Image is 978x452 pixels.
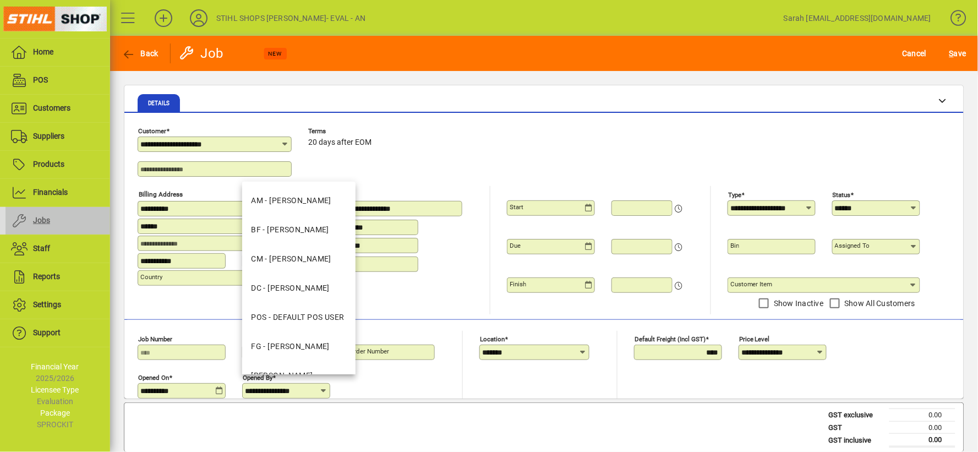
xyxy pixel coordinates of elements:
span: Cancel [903,45,927,62]
span: ave [949,45,966,62]
td: 0.00 [889,409,955,422]
mat-option: POS - DEFAULT POS USER [242,303,356,332]
mat-label: Due [510,242,521,249]
mat-option: FG - Fraser Guise [242,332,356,361]
mat-label: Start [510,203,523,211]
mat-label: Opened On [138,374,169,382]
mat-label: Country [140,273,162,281]
span: Settings [33,300,61,309]
a: Customers [6,95,110,122]
a: Knowledge Base [942,2,964,38]
span: Licensee Type [31,385,79,394]
mat-label: Job number [138,335,172,343]
a: Reports [6,263,110,291]
span: Financial Year [31,362,79,371]
td: GST exclusive [823,409,889,422]
mat-label: Finish [510,280,526,288]
span: S [949,49,954,58]
span: POS [33,75,48,84]
mat-label: Price Level [739,335,770,343]
mat-label: Assigned to [835,242,870,249]
span: NEW [269,50,282,57]
span: 20 days after EOM [308,138,371,147]
div: FG - [PERSON_NAME] [251,341,330,352]
span: Financials [33,188,68,197]
label: Show Inactive [772,298,823,309]
div: STIHL SHOPS [PERSON_NAME]- EVAL - AN [216,9,365,27]
mat-option: JC - Jenni Cubitt [242,361,356,390]
div: [PERSON_NAME] [251,370,313,382]
a: POS [6,67,110,94]
td: 0.00 [889,421,955,434]
mat-label: Location [480,335,505,343]
div: Job [179,45,226,62]
app-page-header-button: Back [110,43,171,63]
mat-label: Type [728,191,741,199]
span: Back [122,49,159,58]
a: Staff [6,235,110,263]
mat-label: Bin [730,242,739,249]
span: Support [33,328,61,337]
td: GST [823,421,889,434]
mat-label: Opened by [243,374,272,382]
button: Profile [181,8,216,28]
span: Terms [308,128,374,135]
mat-option: AM - Angela McKenzie [242,186,356,215]
span: Products [33,160,64,168]
button: Back [119,43,161,63]
span: Package [40,409,70,417]
span: Details [148,101,170,106]
mat-option: CM - Craig McKenzie [242,244,356,274]
a: Suppliers [6,123,110,150]
div: POS - DEFAULT POS USER [251,312,345,323]
a: Settings [6,291,110,319]
span: Jobs [33,216,50,225]
label: Show All Customers [843,298,916,309]
mat-option: DC - David Croad [242,274,356,303]
td: 0.00 [889,434,955,447]
a: View on map [277,179,294,197]
td: GST inclusive [823,434,889,447]
div: CM - [PERSON_NAME] [251,253,331,265]
mat-option: BF - Barry Finch [242,215,356,244]
button: Save [947,43,969,63]
mat-label: Order number [349,347,389,355]
div: BF - [PERSON_NAME] [251,224,329,236]
span: Suppliers [33,132,64,140]
a: Products [6,151,110,178]
button: Add [146,8,181,28]
div: DC - [PERSON_NAME] [251,282,330,294]
mat-label: Status [833,191,851,199]
span: Reports [33,272,60,281]
mat-label: Default Freight (incl GST) [635,335,706,343]
mat-label: Customer Item [730,280,773,288]
button: Cancel [900,43,930,63]
div: AM - [PERSON_NAME] [251,195,331,206]
span: Staff [33,244,50,253]
div: Sarah [EMAIL_ADDRESS][DOMAIN_NAME] [784,9,931,27]
a: Home [6,39,110,66]
span: Customers [33,104,70,112]
a: Support [6,319,110,347]
a: Financials [6,179,110,206]
span: Home [33,47,53,56]
mat-label: Customer [138,127,166,135]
